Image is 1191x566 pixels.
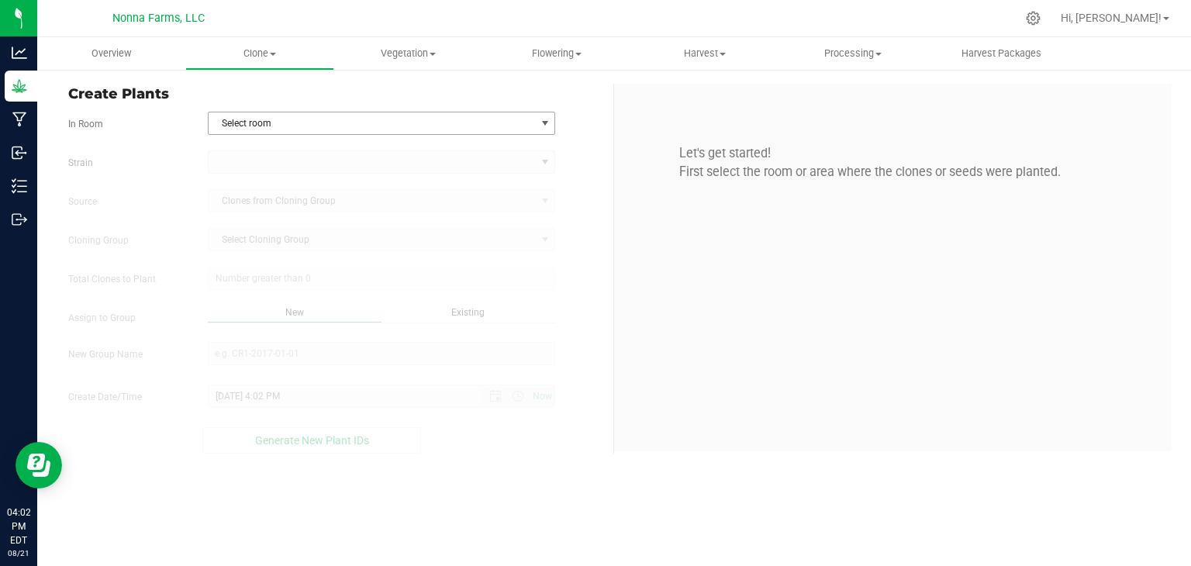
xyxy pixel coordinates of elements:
[202,427,422,454] button: Generate New Plant IDs
[57,117,196,131] label: In Room
[12,45,27,60] inline-svg: Analytics
[12,112,27,127] inline-svg: Manufacturing
[626,144,1160,182] p: Let's get started! First select the room or area where the clones or seeds were planted.
[57,156,196,170] label: Strain
[185,37,333,70] a: Clone
[12,78,27,94] inline-svg: Grow
[941,47,1062,60] span: Harvest Packages
[7,547,30,559] p: 08/21
[630,37,778,70] a: Harvest
[112,12,205,25] span: Nonna Farms, LLC
[57,272,196,286] label: Total Clones to Plant
[451,307,485,318] span: Existing
[1061,12,1162,24] span: Hi, [PERSON_NAME]!
[57,233,196,247] label: Cloning Group
[208,342,556,365] input: e.g. CR1-2017-01-01
[57,347,196,361] label: New Group Name
[779,37,927,70] a: Processing
[780,47,927,60] span: Processing
[7,506,30,547] p: 04:02 PM EDT
[255,434,369,447] span: Generate New Plant IDs
[71,47,152,60] span: Overview
[57,311,196,325] label: Assign to Group
[16,442,62,488] iframe: Resource center
[535,112,554,134] span: select
[12,212,27,227] inline-svg: Outbound
[186,47,333,60] span: Clone
[285,307,304,318] span: New
[335,47,482,60] span: Vegetation
[37,37,185,70] a: Overview
[927,37,1075,70] a: Harvest Packages
[334,37,482,70] a: Vegetation
[1024,11,1043,26] div: Manage settings
[57,195,196,209] label: Source
[209,112,536,134] span: Select room
[631,47,778,60] span: Harvest
[68,84,602,105] span: Create Plants
[483,47,630,60] span: Flowering
[12,145,27,160] inline-svg: Inbound
[482,37,630,70] a: Flowering
[12,178,27,194] inline-svg: Inventory
[57,390,196,404] label: Create Date/Time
